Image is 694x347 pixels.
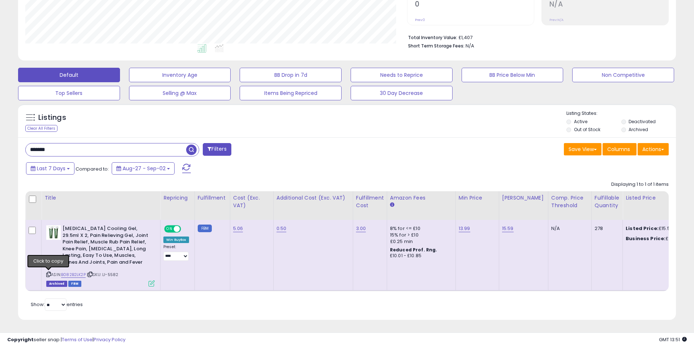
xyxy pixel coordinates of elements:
[502,225,514,232] a: 15.59
[351,86,453,100] button: 30 Day Decrease
[76,166,109,172] span: Compared to:
[18,86,120,100] button: Top Sellers
[408,33,663,41] li: £1,407
[63,225,150,267] b: [MEDICAL_DATA] Cooling Gel, 29.5ml X 2, Pain Relieving Gel, Joint Pain Relief, Muscle Rub Pain Re...
[46,225,155,286] div: ASIN:
[595,194,620,209] div: Fulfillable Quantity
[566,110,676,117] p: Listing States:
[462,68,564,82] button: BB Price Below Min
[46,281,67,287] span: Listings that have been deleted from Seller Central
[629,118,656,125] label: Deactivated
[7,336,125,343] div: seller snap | |
[351,68,453,82] button: Needs to Reprice
[26,162,74,175] button: Last 7 Days
[415,18,425,22] small: Prev: 0
[574,118,587,125] label: Active
[233,194,270,209] div: Cost (Exc. VAT)
[68,281,81,287] span: FBM
[626,225,659,232] b: Listed Price:
[240,86,342,100] button: Items Being Repriced
[356,225,366,232] a: 3.00
[603,143,637,155] button: Columns
[203,143,231,156] button: Filters
[277,194,350,202] div: Additional Cost (Exc. VAT)
[390,225,450,232] div: 8% for <= £10
[112,162,175,175] button: Aug-27 - Sep-02
[408,43,464,49] b: Short Term Storage Fees:
[390,247,437,253] b: Reduced Prof. Rng.
[94,336,125,343] a: Privacy Policy
[62,336,93,343] a: Terms of Use
[163,194,192,202] div: Repricing
[551,194,588,209] div: Comp. Price Threshold
[551,225,586,232] div: N/A
[390,238,450,245] div: £0.25 min
[61,272,86,278] a: B082B2LK2P
[502,194,545,202] div: [PERSON_NAME]
[356,194,384,209] div: Fulfillment Cost
[198,194,227,202] div: Fulfillment
[18,68,120,82] button: Default
[123,165,166,172] span: Aug-27 - Sep-02
[626,225,686,232] div: £15.59
[638,143,669,155] button: Actions
[611,181,669,188] div: Displaying 1 to 1 of 1 items
[38,113,66,123] h5: Listings
[595,225,617,232] div: 278
[46,225,61,240] img: 412smA-iWML._SL40_.jpg
[626,194,688,202] div: Listed Price
[390,194,453,202] div: Amazon Fees
[659,336,687,343] span: 2025-09-11 13:51 GMT
[626,235,686,242] div: £15.58
[163,244,189,261] div: Preset:
[277,225,287,232] a: 0.50
[459,194,496,202] div: Min Price
[165,226,174,232] span: ON
[37,165,65,172] span: Last 7 Days
[87,272,118,277] span: | SKU: LI-5582
[629,126,648,133] label: Archived
[44,194,157,202] div: Title
[7,336,34,343] strong: Copyright
[549,18,564,22] small: Prev: N/A
[240,68,342,82] button: BB Drop in 7d
[564,143,601,155] button: Save View
[390,253,450,259] div: £10.01 - £10.85
[459,225,470,232] a: 13.99
[390,232,450,238] div: 15% for > £10
[626,235,665,242] b: Business Price:
[129,86,231,100] button: Selling @ Max
[572,68,674,82] button: Non Competitive
[198,225,212,232] small: FBM
[233,225,243,232] a: 5.06
[408,34,457,41] b: Total Inventory Value:
[163,237,189,243] div: Win BuyBox
[390,202,394,208] small: Amazon Fees.
[31,301,83,308] span: Show: entries
[607,146,630,153] span: Columns
[466,42,474,49] span: N/A
[25,125,57,132] div: Clear All Filters
[180,226,192,232] span: OFF
[574,126,600,133] label: Out of Stock
[129,68,231,82] button: Inventory Age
